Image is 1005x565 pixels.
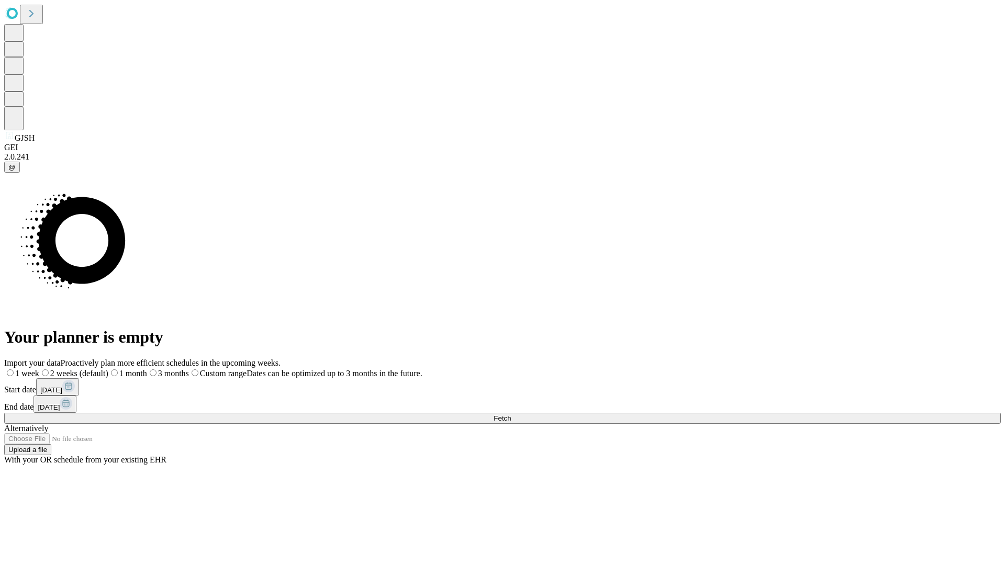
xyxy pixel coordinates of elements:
input: 3 months [150,369,157,376]
span: 1 month [119,369,147,378]
h1: Your planner is empty [4,327,1001,347]
span: Import your data [4,358,61,367]
span: Fetch [494,414,511,422]
span: Alternatively [4,424,48,433]
span: [DATE] [40,386,62,394]
span: GJSH [15,133,35,142]
span: 1 week [15,369,39,378]
button: [DATE] [36,378,79,395]
input: 2 weeks (default) [42,369,49,376]
input: Custom rangeDates can be optimized up to 3 months in the future. [192,369,198,376]
input: 1 month [111,369,118,376]
span: Dates can be optimized up to 3 months in the future. [247,369,422,378]
span: Proactively plan more efficient schedules in the upcoming weeks. [61,358,281,367]
span: With your OR schedule from your existing EHR [4,455,166,464]
button: [DATE] [33,395,76,413]
span: 3 months [158,369,189,378]
span: [DATE] [38,403,60,411]
div: End date [4,395,1001,413]
span: 2 weeks (default) [50,369,108,378]
button: Fetch [4,413,1001,424]
div: GEI [4,143,1001,152]
div: Start date [4,378,1001,395]
button: @ [4,162,20,173]
span: Custom range [200,369,247,378]
span: @ [8,163,16,171]
input: 1 week [7,369,14,376]
button: Upload a file [4,444,51,455]
div: 2.0.241 [4,152,1001,162]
